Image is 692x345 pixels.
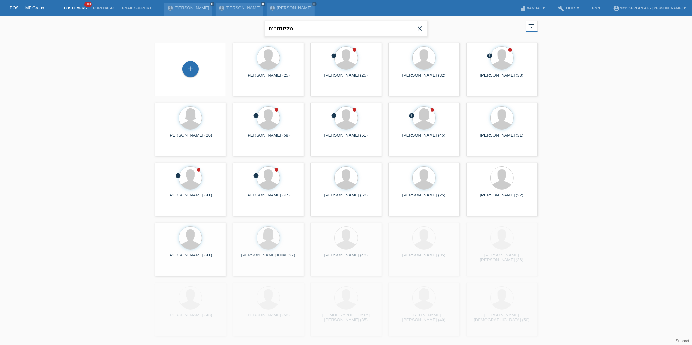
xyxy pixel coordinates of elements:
[528,22,535,30] i: filter_list
[331,113,337,120] div: unconfirmed, pending
[520,5,526,12] i: book
[558,5,564,12] i: build
[316,73,377,83] div: [PERSON_NAME] (25)
[613,5,620,12] i: account_circle
[416,25,424,32] i: close
[238,193,299,203] div: [PERSON_NAME] (47)
[183,64,198,75] div: Add customer
[210,2,214,6] a: close
[253,173,259,180] div: unconfirmed, pending
[409,113,415,120] div: unconfirmed, pending
[175,6,209,10] a: [PERSON_NAME]
[253,173,259,179] i: error
[316,193,377,203] div: [PERSON_NAME] (52)
[238,73,299,83] div: [PERSON_NAME] (25)
[316,133,377,143] div: [PERSON_NAME] (51)
[119,6,154,10] a: Email Support
[394,253,455,263] div: [PERSON_NAME] (35)
[409,113,415,119] i: error
[316,253,377,263] div: [PERSON_NAME] (42)
[160,313,221,323] div: [PERSON_NAME] (43)
[238,133,299,143] div: [PERSON_NAME] (58)
[331,113,337,119] i: error
[471,313,532,323] div: [PERSON_NAME][DEMOGRAPHIC_DATA] (50)
[253,113,259,120] div: unconfirmed, pending
[487,53,493,60] div: unconfirmed, pending
[316,313,377,323] div: [DEMOGRAPHIC_DATA][PERSON_NAME] (35)
[331,53,337,59] i: error
[160,253,221,263] div: [PERSON_NAME] (41)
[10,6,44,10] a: POS — MF Group
[84,2,92,7] span: 100
[160,133,221,143] div: [PERSON_NAME] (26)
[261,2,265,6] a: close
[471,193,532,203] div: [PERSON_NAME] (32)
[516,6,548,10] a: bookManual ▾
[238,253,299,263] div: [PERSON_NAME] Killer (27)
[176,173,181,179] i: error
[589,6,603,10] a: EN ▾
[312,2,317,6] a: close
[676,339,689,343] a: Support
[176,173,181,180] div: unconfirmed, pending
[226,6,261,10] a: [PERSON_NAME]
[160,193,221,203] div: [PERSON_NAME] (41)
[331,53,337,60] div: unconfirmed, pending
[471,133,532,143] div: [PERSON_NAME] (31)
[471,73,532,83] div: [PERSON_NAME] (38)
[61,6,90,10] a: Customers
[394,193,455,203] div: [PERSON_NAME] (25)
[554,6,583,10] a: buildTools ▾
[471,253,532,263] div: [PERSON_NAME] [PERSON_NAME] (36)
[394,313,455,323] div: [PERSON_NAME] [PERSON_NAME] (40)
[313,2,316,6] i: close
[277,6,311,10] a: [PERSON_NAME]
[610,6,689,10] a: account_circleMybikeplan AG - [PERSON_NAME] ▾
[90,6,119,10] a: Purchases
[238,313,299,323] div: [PERSON_NAME] (58)
[394,73,455,83] div: [PERSON_NAME] (32)
[487,53,493,59] i: error
[253,113,259,119] i: error
[265,21,427,36] input: Search...
[394,133,455,143] div: [PERSON_NAME] (45)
